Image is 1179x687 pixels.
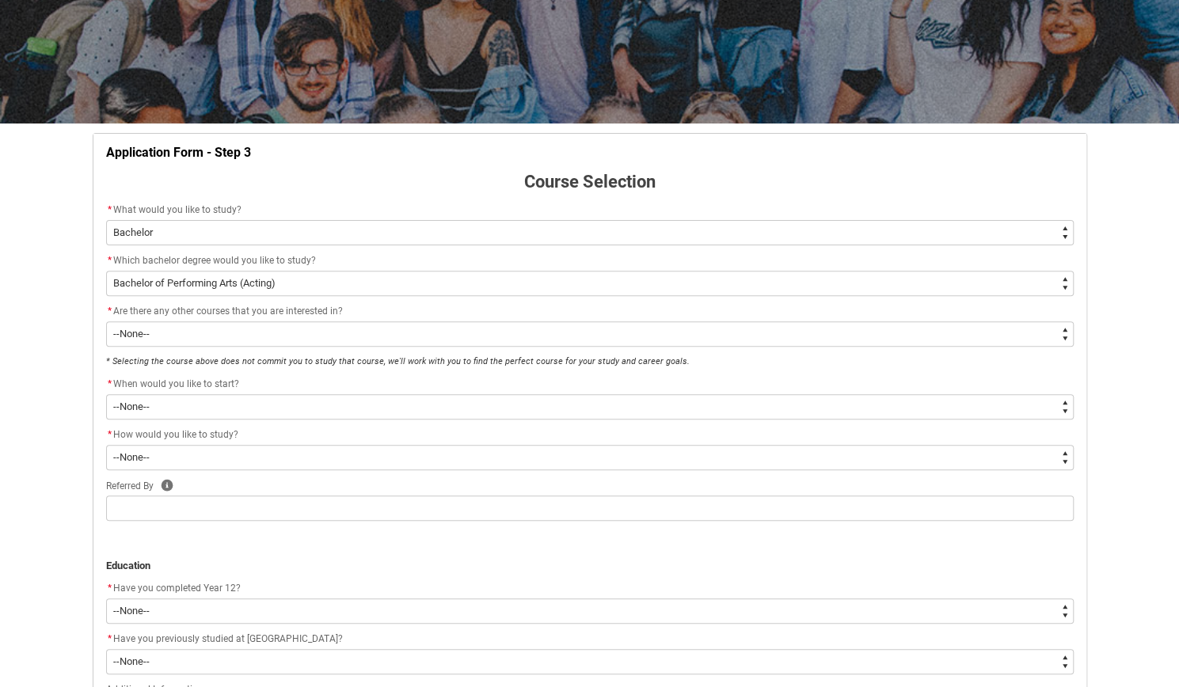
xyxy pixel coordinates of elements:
abbr: required [108,204,112,215]
span: When would you like to start? [113,378,239,389]
span: Referred By [106,480,154,492]
abbr: required [108,633,112,644]
span: Have you completed Year 12? [113,583,241,594]
span: Are there any other courses that you are interested in? [113,306,343,317]
abbr: required [108,306,112,317]
span: How would you like to study? [113,429,238,440]
abbr: required [108,378,112,389]
strong: Course Selection [524,172,656,192]
span: What would you like to study? [113,204,242,215]
span: Have you previously studied at [GEOGRAPHIC_DATA]? [113,633,343,644]
em: * Selecting the course above does not commit you to study that course, we'll work with you to fin... [106,356,690,366]
strong: Education [106,560,150,571]
strong: Application Form - Step 3 [106,145,251,160]
abbr: required [108,583,112,594]
abbr: required [108,255,112,266]
abbr: required [108,429,112,440]
span: Which bachelor degree would you like to study? [113,255,316,266]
